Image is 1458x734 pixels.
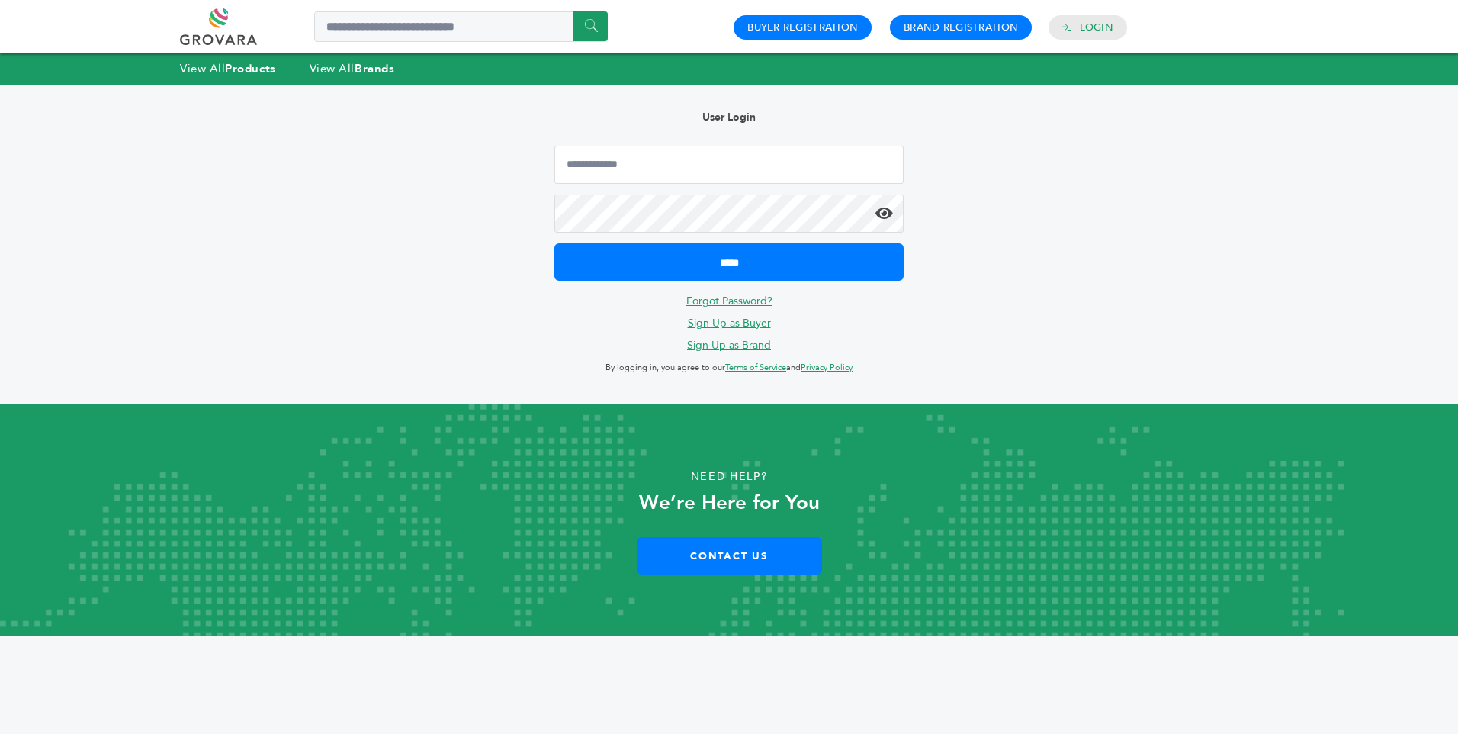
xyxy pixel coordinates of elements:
[554,195,904,233] input: Password
[688,316,771,330] a: Sign Up as Buyer
[702,110,756,124] b: User Login
[180,61,276,76] a: View AllProducts
[904,21,1018,34] a: Brand Registration
[686,294,772,308] a: Forgot Password?
[725,362,786,373] a: Terms of Service
[639,489,820,517] strong: We’re Here for You
[73,465,1386,488] p: Need Help?
[355,61,394,76] strong: Brands
[310,61,395,76] a: View AllBrands
[554,146,904,184] input: Email Address
[554,359,904,377] p: By logging in, you agree to our and
[225,61,275,76] strong: Products
[1080,21,1113,34] a: Login
[687,338,771,353] a: Sign Up as Brand
[314,11,608,42] input: Search a product or brand...
[637,537,822,575] a: Contact Us
[801,362,853,373] a: Privacy Policy
[747,21,858,34] a: Buyer Registration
